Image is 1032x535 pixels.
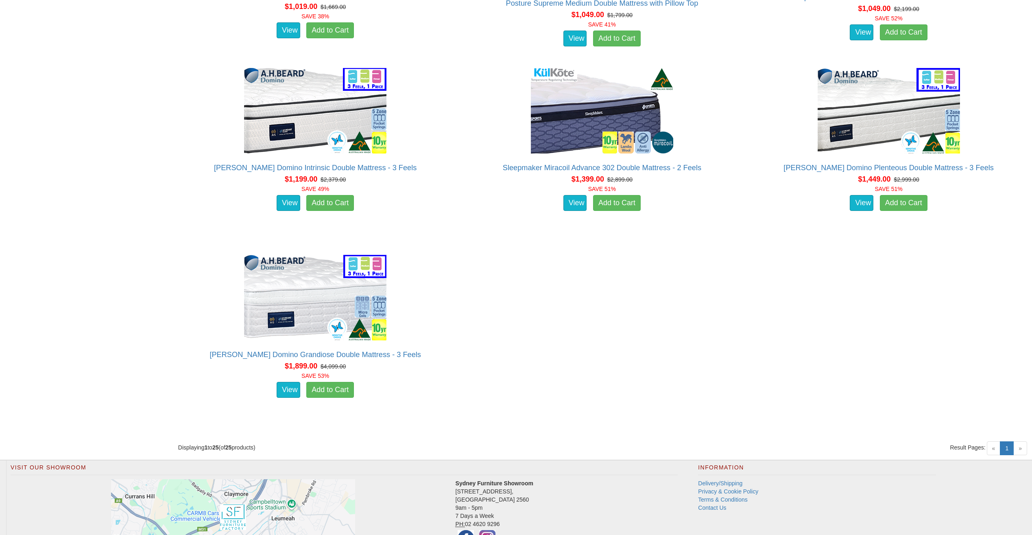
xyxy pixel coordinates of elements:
del: $1,669.00 [321,4,346,10]
del: $2,899.00 [607,176,633,183]
a: View [850,24,873,41]
a: View [563,195,587,211]
font: SAVE 53% [301,373,329,379]
a: View [277,22,300,39]
del: $2,199.00 [894,6,919,12]
img: A.H Beard Domino Intrinsic Double Mattress - 3 Feels [242,66,388,156]
a: Add to Cart [306,382,354,398]
img: A.H Beard Domino Plenteous Double Mattress - 3 Feels [816,66,962,156]
a: Contact Us [698,504,726,511]
font: SAVE 51% [588,186,616,192]
del: $1,799.00 [607,12,633,18]
span: $1,199.00 [285,175,317,183]
h2: Information [698,465,936,475]
h2: Visit Our Showroom [11,465,678,475]
abbr: Phone [456,521,465,528]
strong: 25 [212,444,219,451]
a: [PERSON_NAME] Domino Intrinsic Double Mattress - 3 Feels [214,164,417,172]
a: View [563,31,587,47]
span: « [987,441,1001,455]
span: Result Pages: [950,443,985,452]
a: Add to Cart [593,31,641,47]
a: [PERSON_NAME] Domino Plenteous Double Mattress - 3 Feels [783,164,994,172]
span: $1,399.00 [572,175,604,183]
span: $1,449.00 [858,175,891,183]
font: SAVE 41% [588,21,616,28]
a: Add to Cart [306,22,354,39]
a: View [850,195,873,211]
a: View [277,195,300,211]
strong: 1 [204,444,207,451]
div: Displaying to (of products) [172,443,602,452]
a: Add to Cart [880,24,927,41]
del: $2,999.00 [894,176,919,183]
font: SAVE 49% [301,186,329,192]
font: SAVE 52% [875,15,903,22]
a: Add to Cart [880,195,927,211]
span: » [1013,441,1027,455]
del: $4,099.00 [321,363,346,370]
del: $2,379.00 [321,176,346,183]
img: A.H Beard Domino Grandiose Double Mattress - 3 Feels [242,253,388,342]
span: $1,049.00 [858,4,891,13]
a: Add to Cart [306,195,354,211]
span: $1,899.00 [285,362,317,370]
a: Privacy & Cookie Policy [698,488,758,495]
a: Sleepmaker Miracoil Advance 302 Double Mattress - 2 Feels [503,164,701,172]
a: Delivery/Shipping [698,480,742,487]
a: View [277,382,300,398]
img: Sleepmaker Miracoil Advance 302 Double Mattress - 2 Feels [529,66,675,156]
span: $1,019.00 [285,2,317,11]
span: $1,049.00 [572,11,604,19]
a: 1 [1000,441,1014,455]
a: Add to Cart [593,195,641,211]
a: Terms & Conditions [698,496,747,503]
strong: 25 [225,444,232,451]
font: SAVE 38% [301,13,329,20]
strong: Sydney Furniture Showroom [456,480,533,487]
font: SAVE 51% [875,186,903,192]
a: [PERSON_NAME] Domino Grandiose Double Mattress - 3 Feels [209,351,421,359]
